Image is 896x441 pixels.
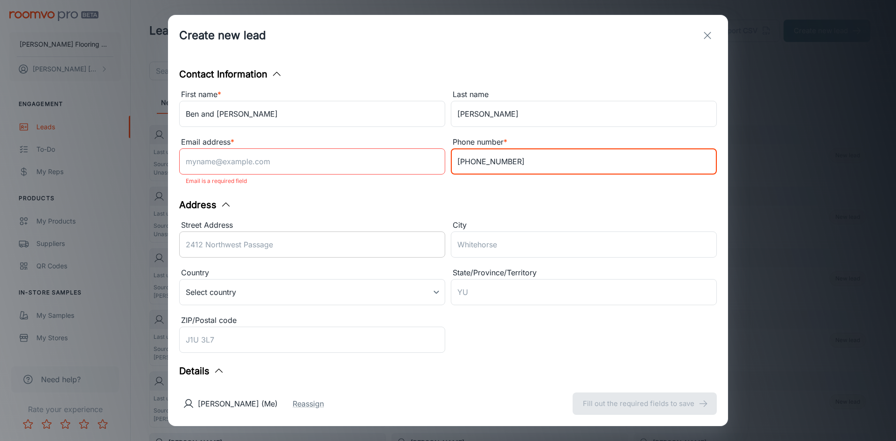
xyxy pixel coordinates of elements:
h1: Create new lead [179,27,266,44]
input: Whitehorse [451,231,717,258]
div: Phone number [451,136,717,148]
input: +1 439-123-4567 [451,148,717,175]
div: Last name [451,89,717,101]
div: Email address [179,136,445,148]
input: YU [451,279,717,305]
p: [PERSON_NAME] (Me) [198,398,278,409]
input: myname@example.com [179,148,445,175]
div: ZIP/Postal code [179,315,445,327]
div: Select country [179,279,445,305]
div: City [451,219,717,231]
input: 2412 Northwest Passage [179,231,445,258]
div: First name [179,89,445,101]
div: Street Address [179,219,445,231]
button: Details [179,364,224,378]
button: Address [179,198,231,212]
input: John [179,101,445,127]
button: Contact Information [179,67,282,81]
button: exit [698,26,717,45]
button: Reassign [293,398,324,409]
input: Doe [451,101,717,127]
div: State/Province/Territory [451,267,717,279]
input: J1U 3L7 [179,327,445,353]
div: Country [179,267,445,279]
p: Email is a required field [186,175,439,187]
